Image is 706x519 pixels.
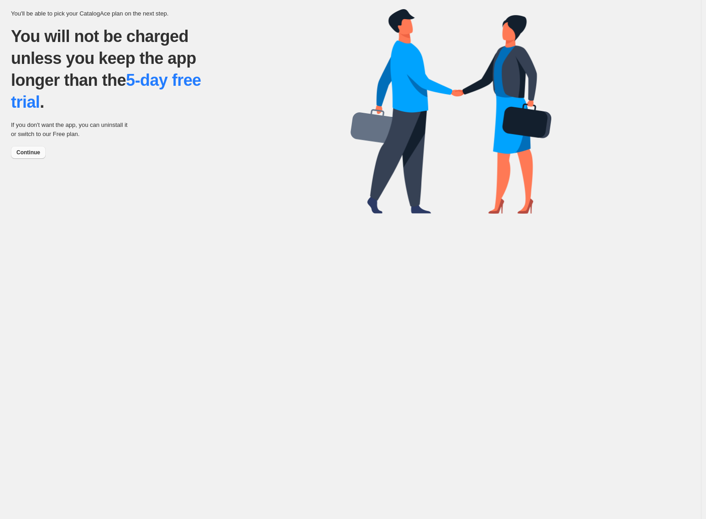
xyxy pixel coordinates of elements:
img: trial [350,9,551,214]
button: Continue [11,146,46,159]
p: You'll be able to pick your CatalogAce plan on the next step. [11,9,350,18]
p: You will not be charged unless you keep the app longer than the . [11,26,225,113]
span: Continue [16,149,40,156]
p: If you don't want the app, you can uninstall it or switch to our Free plan. [11,121,132,139]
